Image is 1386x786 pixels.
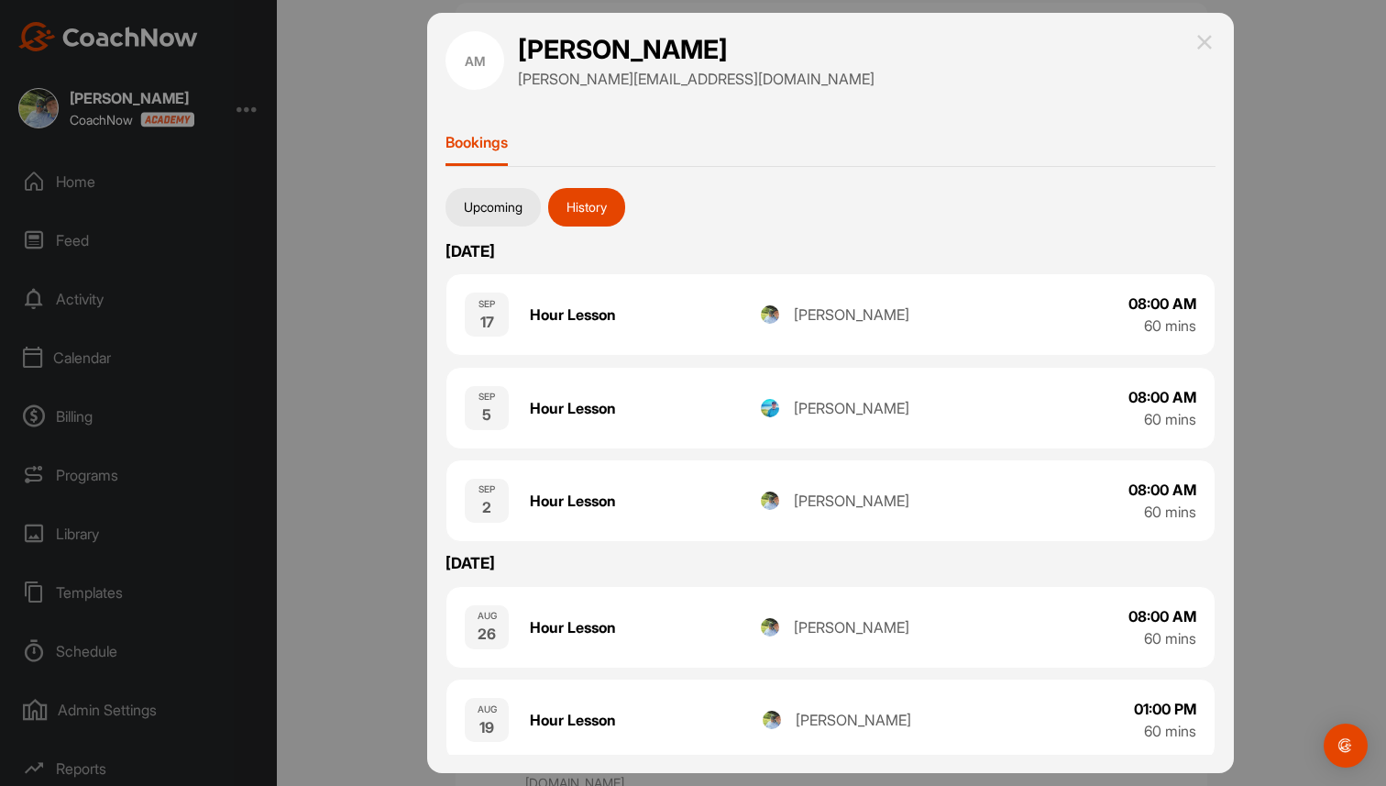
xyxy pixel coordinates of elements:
[530,304,761,326] div: Hour Lesson
[1144,720,1196,742] div: 60 mins
[445,240,1215,263] p: [DATE]
[794,397,909,419] div: [PERSON_NAME]
[794,490,909,512] div: [PERSON_NAME]
[445,188,541,227] button: Upcoming
[796,709,911,731] div: [PERSON_NAME]
[530,397,761,419] div: Hour Lesson
[478,623,496,645] div: 26
[478,609,497,623] div: AUG
[1193,31,1215,53] img: close
[479,716,494,738] div: 19
[761,305,779,324] img: profile_image
[1128,605,1196,627] div: 08:00 AM
[480,311,494,333] div: 17
[1134,698,1196,720] div: 01:00 PM
[761,399,779,417] img: profile_image
[445,133,508,151] p: Bookings
[482,496,491,518] div: 2
[482,404,491,426] div: 5
[761,492,779,510] img: profile_image
[530,709,764,731] div: Hour Lesson
[763,711,781,729] img: profile_image
[478,482,495,496] div: SEP
[1144,408,1196,430] div: 60 mins
[761,618,779,637] img: profile_image
[530,616,761,638] div: Hour Lesson
[794,304,909,326] div: [PERSON_NAME]
[478,390,495,404] div: SEP
[1144,315,1196,337] div: 60 mins
[794,616,909,638] div: [PERSON_NAME]
[530,490,761,512] div: Hour Lesson
[1128,293,1196,315] div: 08:00 AM
[478,297,495,311] div: SEP
[445,31,504,90] div: AM
[1128,479,1196,501] div: 08:00 AM
[1128,386,1196,408] div: 08:00 AM
[1144,627,1196,649] div: 60 mins
[1144,501,1196,523] div: 60 mins
[1324,724,1368,768] div: Open Intercom Messenger
[445,552,1215,575] p: [DATE]
[478,703,497,716] div: AUG
[548,188,625,227] button: History
[518,68,874,90] p: [PERSON_NAME][EMAIL_ADDRESS][DOMAIN_NAME]
[518,32,874,68] h1: [PERSON_NAME]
